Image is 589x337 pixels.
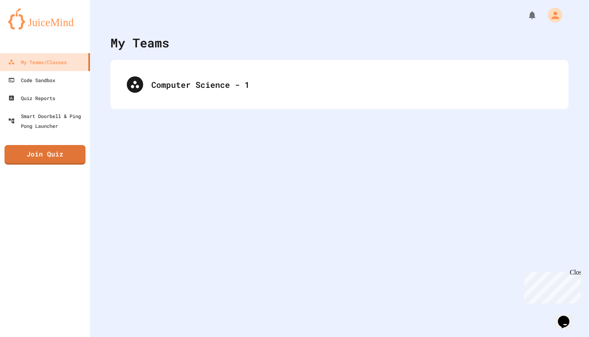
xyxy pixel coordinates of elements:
[8,8,82,29] img: logo-orange.svg
[555,304,581,329] iframe: chat widget
[4,145,85,165] a: Join Quiz
[539,6,564,25] div: My Account
[3,3,56,52] div: Chat with us now!Close
[8,93,55,103] div: Quiz Reports
[8,75,55,85] div: Code Sandbox
[110,33,169,52] div: My Teams
[512,8,539,22] div: My Notifications
[521,269,581,304] iframe: chat widget
[119,68,560,101] div: Computer Science - 1
[8,57,67,67] div: My Teams/Classes
[8,111,87,131] div: Smart Doorbell & Ping Pong Launcher
[151,78,552,91] div: Computer Science - 1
